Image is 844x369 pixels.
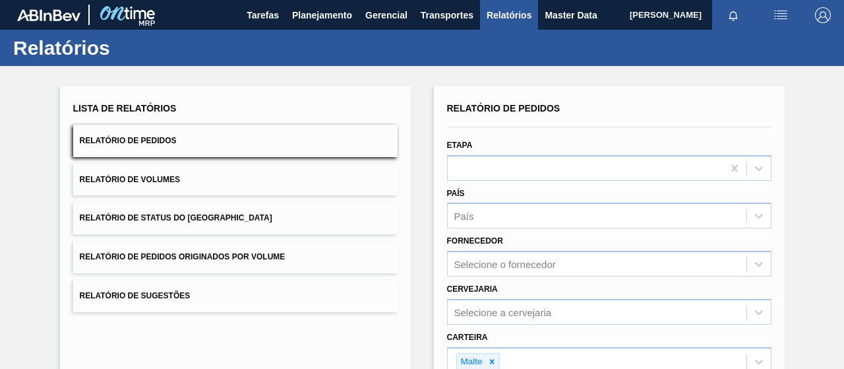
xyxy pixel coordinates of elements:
[13,40,247,55] h1: Relatórios
[73,280,398,312] button: Relatório de Sugestões
[80,213,272,222] span: Relatório de Status do [GEOGRAPHIC_DATA]
[815,7,831,23] img: Logout
[73,125,398,157] button: Relatório de Pedidos
[454,306,552,318] div: Selecione a cervejaria
[292,7,352,23] span: Planejamento
[17,9,80,21] img: TNhmsLtSVTkK8tSr43FrP2fwEKptu5GPRR3wAAAABJRU5ErkJggg==
[545,7,597,23] span: Master Data
[73,164,398,196] button: Relatório de Volumes
[447,189,465,198] label: País
[365,7,407,23] span: Gerencial
[454,259,556,270] div: Selecione o fornecedor
[73,202,398,234] button: Relatório de Status do [GEOGRAPHIC_DATA]
[80,291,191,300] span: Relatório de Sugestões
[247,7,279,23] span: Tarefas
[80,136,177,145] span: Relatório de Pedidos
[447,236,503,246] label: Fornecedor
[773,7,789,23] img: userActions
[80,175,180,184] span: Relatório de Volumes
[447,141,473,150] label: Etapa
[447,103,560,114] span: Relatório de Pedidos
[447,333,488,342] label: Carteira
[80,252,286,261] span: Relatório de Pedidos Originados por Volume
[712,6,754,24] button: Notificações
[454,211,474,222] div: País
[421,7,473,23] span: Transportes
[487,7,531,23] span: Relatórios
[73,103,177,114] span: Lista de Relatórios
[73,241,398,273] button: Relatório de Pedidos Originados por Volume
[447,285,498,294] label: Cervejaria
